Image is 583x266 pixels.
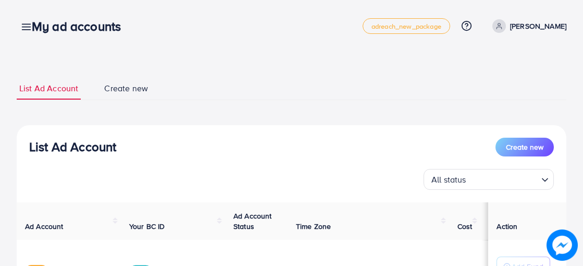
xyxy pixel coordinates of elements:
[495,138,554,156] button: Create new
[363,18,450,34] a: adreach_new_package
[488,19,566,33] a: [PERSON_NAME]
[510,20,566,32] p: [PERSON_NAME]
[129,221,165,232] span: Your BC ID
[25,221,64,232] span: Ad Account
[233,211,272,232] span: Ad Account Status
[29,139,116,154] h3: List Ad Account
[104,82,148,94] span: Create new
[429,172,468,187] span: All status
[497,221,517,232] span: Action
[424,169,554,190] div: Search for option
[19,82,78,94] span: List Ad Account
[547,229,578,261] img: image
[506,142,543,152] span: Create new
[296,221,331,232] span: Time Zone
[371,23,441,30] span: adreach_new_package
[469,170,537,187] input: Search for option
[457,221,473,232] span: Cost
[32,19,129,34] h3: My ad accounts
